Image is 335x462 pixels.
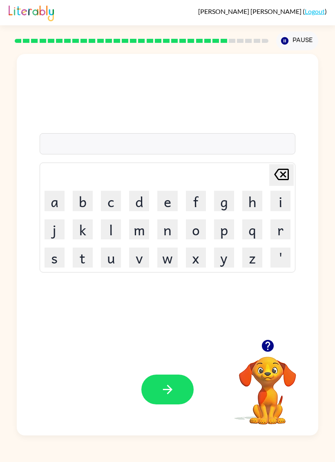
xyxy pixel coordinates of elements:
div: ( ) [198,7,327,15]
button: n [157,219,177,239]
img: Literably [9,3,54,21]
button: x [186,248,206,268]
button: r [270,219,290,239]
button: m [129,219,149,239]
button: i [270,191,290,211]
button: f [186,191,206,211]
button: a [45,191,65,211]
a: Logout [305,7,325,15]
button: b [73,191,93,211]
video: Your browser must support playing .mp4 files to use Literably. Please try using another browser. [227,344,308,426]
button: t [73,248,93,268]
button: o [186,219,206,239]
button: g [214,191,234,211]
button: k [73,219,93,239]
span: [PERSON_NAME] [PERSON_NAME] [198,7,303,15]
button: z [242,248,262,268]
button: p [214,219,234,239]
button: h [242,191,262,211]
button: l [101,219,121,239]
button: c [101,191,121,211]
button: j [45,219,65,239]
button: w [157,248,177,268]
button: ' [270,248,290,268]
button: d [129,191,149,211]
button: Pause [276,31,318,50]
button: u [101,248,121,268]
button: s [45,248,65,268]
button: v [129,248,149,268]
button: q [242,219,262,239]
button: y [214,248,234,268]
button: e [157,191,177,211]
